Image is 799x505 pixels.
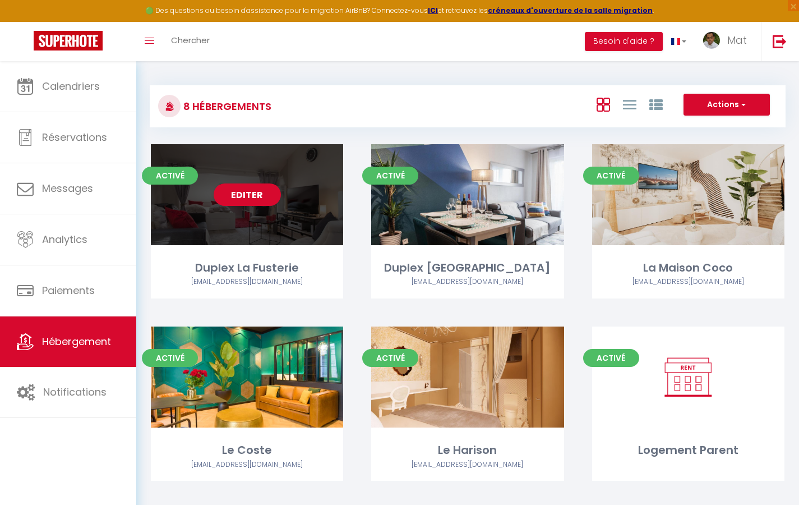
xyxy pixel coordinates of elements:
h3: 8 Hébergements [181,94,271,119]
button: Ouvrir le widget de chat LiveChat [9,4,43,38]
div: Duplex La Fusterie [151,259,343,277]
div: Le Coste [151,442,343,459]
span: Mat [727,33,747,47]
img: Super Booking [34,31,103,50]
button: Besoin d'aide ? [585,32,663,51]
span: Activé [583,167,639,185]
div: Airbnb [592,277,784,287]
div: Airbnb [371,277,564,287]
span: Calendriers [42,79,100,93]
span: Notifications [43,385,107,399]
span: Hébergement [42,334,111,348]
span: Analytics [42,232,87,246]
a: ... Mat [695,22,761,61]
div: Le Harison [371,442,564,459]
a: Editer [214,183,281,206]
div: Airbnb [151,460,343,470]
span: Activé [583,349,639,367]
a: créneaux d'ouverture de la salle migration [488,6,653,15]
a: Vue par Groupe [649,95,663,113]
a: Chercher [163,22,218,61]
span: Messages [42,181,93,195]
span: Paiements [42,283,95,297]
div: Airbnb [371,460,564,470]
div: Logement Parent [592,442,784,459]
img: logout [773,34,787,48]
span: Activé [362,167,418,185]
span: Réservations [42,130,107,144]
a: ICI [428,6,438,15]
div: Airbnb [151,277,343,287]
div: La Maison Coco [592,259,784,277]
a: Vue en Liste [623,95,636,113]
a: Vue en Box [597,95,610,113]
span: Activé [362,349,418,367]
span: Activé [142,349,198,367]
button: Actions [683,94,770,116]
img: ... [703,32,720,49]
div: Duplex [GEOGRAPHIC_DATA] [371,259,564,277]
span: Activé [142,167,198,185]
span: Chercher [171,34,210,46]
